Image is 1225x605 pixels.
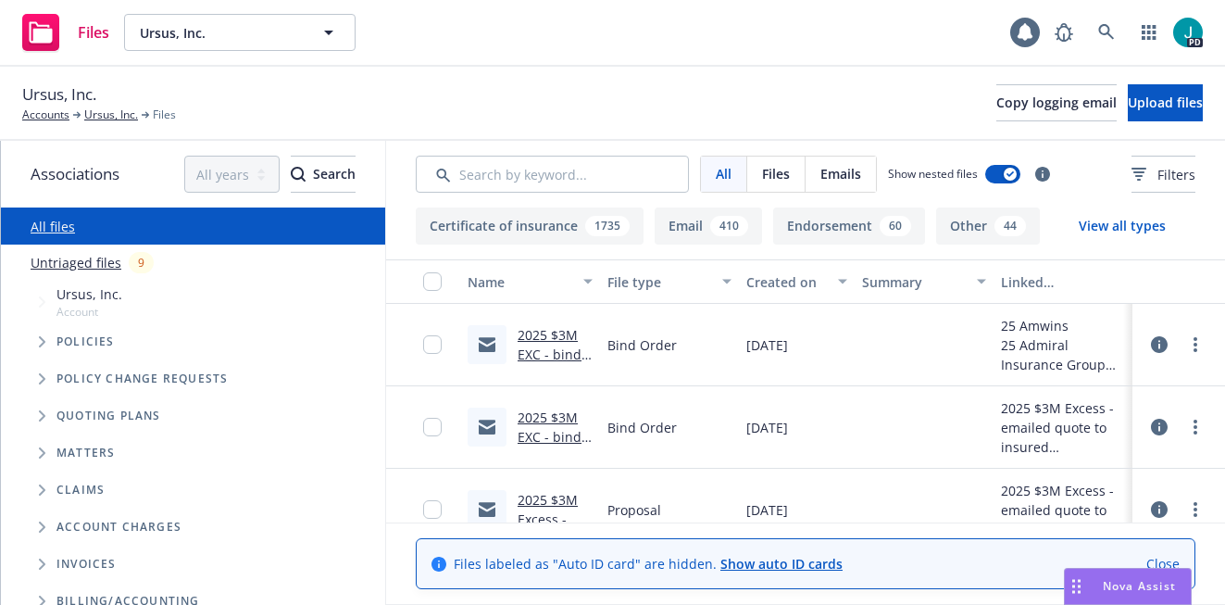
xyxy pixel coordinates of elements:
a: Files [15,6,117,58]
div: Summary [862,272,966,292]
button: File type [600,259,739,304]
span: Bind Order [607,335,677,355]
span: Account charges [56,522,181,533]
span: Files [762,164,790,183]
a: Accounts [22,107,69,123]
div: 25 Admiral Insurance Group ([PERSON_NAME] Corporation), Amwins, Admiral Insurance Company - Amwins [1001,335,1125,374]
span: Ursus, Inc. [22,82,96,107]
span: Policies [56,336,115,347]
span: Upload files [1128,94,1203,111]
input: Select all [423,272,442,291]
input: Toggle Row Selected [423,500,442,519]
button: Other [936,208,1040,245]
div: 44 [994,216,1026,236]
button: Filters [1131,156,1195,193]
span: Filters [1131,165,1195,184]
a: 2025 $3M EXC - bind order from insured.msg [518,409,588,504]
input: Search by keyword... [416,156,689,193]
div: 9 [129,252,154,273]
span: All [716,164,731,183]
a: Show auto ID cards [720,555,843,573]
span: Account [56,304,122,320]
a: 2025 $3M EXC - bind order to AmWins.msg [518,326,591,422]
span: Claims [56,485,105,496]
div: Search [291,157,356,192]
span: Ursus, Inc. [56,284,122,304]
a: more [1184,416,1206,438]
div: 2025 $3M Excess - emailed quote to insured [1001,398,1125,457]
span: Policy change requests [56,373,228,384]
button: Certificate of insurance [416,208,644,245]
button: Upload files [1128,84,1203,121]
div: Drag to move [1065,569,1088,604]
button: Summary [855,259,994,304]
span: Copy logging email [996,94,1117,111]
span: [DATE] [746,418,788,437]
div: File type [607,272,711,292]
svg: Search [291,167,306,182]
a: Switch app [1131,14,1168,51]
div: Linked associations [1001,272,1125,292]
button: View all types [1049,208,1195,245]
button: Email [655,208,762,245]
span: Filters [1157,165,1195,184]
a: Untriaged files [31,253,121,272]
div: Name [468,272,572,292]
div: Created on [746,272,827,292]
span: Files [78,25,109,40]
button: Name [460,259,600,304]
a: more [1184,498,1206,521]
span: Ursus, Inc. [140,23,300,43]
span: [DATE] [746,500,788,520]
span: Bind Order [607,418,677,437]
button: Nova Assist [1064,568,1192,605]
div: 60 [880,216,911,236]
span: Files labeled as "Auto ID card" are hidden. [454,554,843,573]
span: Nova Assist [1103,578,1176,594]
div: 2025 $3M Excess - emailed quote to insured [1001,481,1125,539]
input: Toggle Row Selected [423,418,442,436]
span: Invoices [56,559,117,570]
span: Show nested files [888,166,978,182]
span: Proposal [607,500,661,520]
a: Close [1146,554,1180,573]
a: All files [31,218,75,235]
button: Copy logging email [996,84,1117,121]
span: Associations [31,162,119,186]
button: Linked associations [994,259,1132,304]
span: Files [153,107,176,123]
img: photo [1173,18,1203,47]
span: Matters [56,447,115,459]
div: 1735 [585,216,630,236]
div: 25 Amwins [1001,316,1125,335]
a: more [1184,334,1206,356]
span: Quoting plans [56,410,161,422]
a: Search [1088,14,1125,51]
div: 410 [710,216,748,236]
a: Ursus, Inc. [84,107,138,123]
button: Endorsement [773,208,925,245]
div: Tree Example [1,281,385,583]
a: Report a Bug [1045,14,1082,51]
button: Ursus, Inc. [124,14,356,51]
span: [DATE] [746,335,788,355]
span: Emails [820,164,861,183]
input: Toggle Row Selected [423,335,442,354]
button: Created on [739,259,855,304]
button: SearchSearch [291,156,356,193]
